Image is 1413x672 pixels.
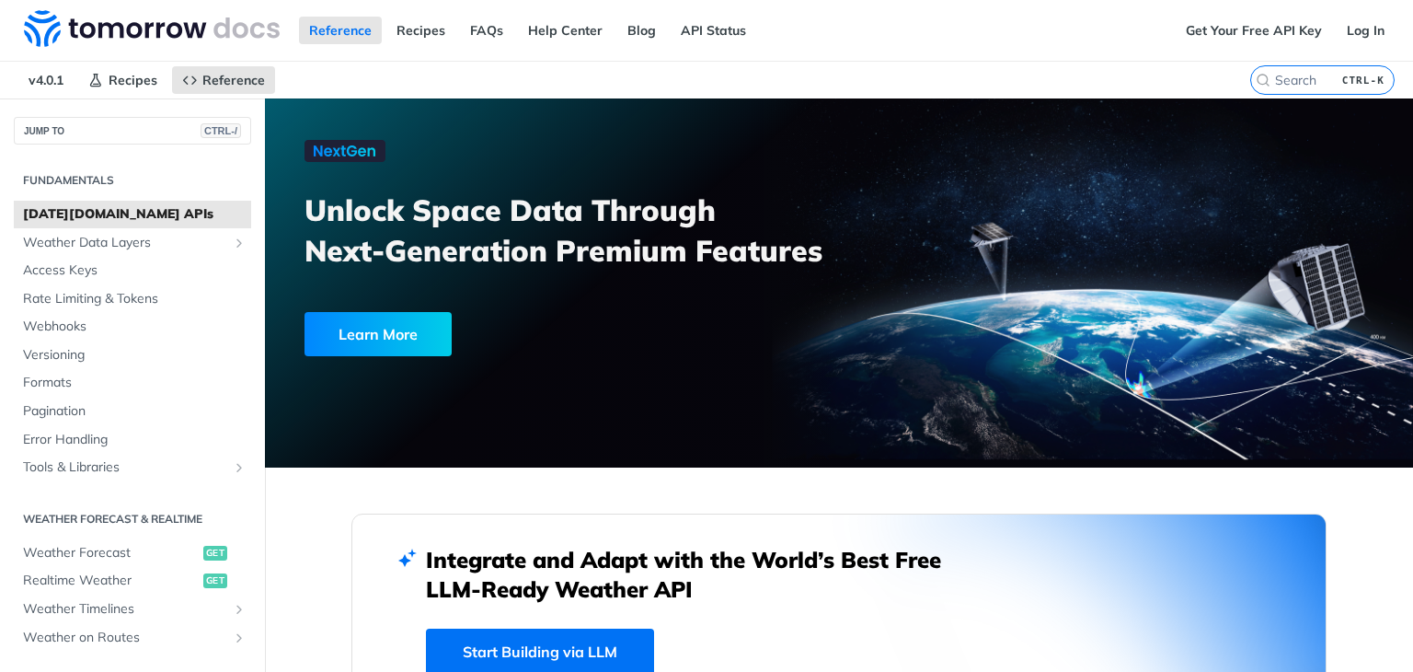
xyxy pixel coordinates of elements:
h2: Fundamentals [14,172,251,189]
span: Rate Limiting & Tokens [23,290,247,308]
span: Formats [23,374,247,392]
span: Versioning [23,346,247,365]
div: Learn More [304,312,452,356]
a: Reference [299,17,382,44]
a: Versioning [14,342,251,369]
a: Recipes [386,17,455,44]
button: Show subpages for Weather Data Layers [232,236,247,250]
span: get [203,574,227,588]
button: Show subpages for Weather on Routes [232,631,247,645]
a: Help Center [518,17,613,44]
h2: Weather Forecast & realtime [14,511,251,527]
a: Weather on RoutesShow subpages for Weather on Routes [14,624,251,652]
a: Log In [1337,17,1395,44]
button: Show subpages for Tools & Libraries [232,460,247,475]
a: [DATE][DOMAIN_NAME] APIs [14,201,251,228]
a: Pagination [14,398,251,425]
h2: Integrate and Adapt with the World’s Best Free LLM-Ready Weather API [426,545,969,604]
a: Recipes [78,66,167,94]
span: Realtime Weather [23,572,199,590]
a: Reference [172,66,275,94]
span: [DATE][DOMAIN_NAME] APIs [23,205,247,224]
span: Weather Timelines [23,600,227,619]
span: Recipes [109,72,157,88]
span: Pagination [23,402,247,421]
a: Learn More [304,312,748,356]
span: get [203,546,227,561]
a: Weather Forecastget [14,539,251,567]
a: Webhooks [14,313,251,341]
a: API Status [671,17,756,44]
a: Get Your Free API Key [1176,17,1332,44]
span: Reference [202,72,265,88]
a: Formats [14,369,251,397]
a: Rate Limiting & Tokens [14,285,251,313]
span: Webhooks [23,318,247,336]
img: NextGen [304,140,385,162]
span: Access Keys [23,261,247,280]
kbd: CTRL-K [1338,71,1389,89]
button: Show subpages for Weather Timelines [232,602,247,617]
a: Weather Data LayersShow subpages for Weather Data Layers [14,229,251,257]
img: Tomorrow.io Weather API Docs [24,10,280,47]
svg: Search [1256,73,1270,87]
span: Weather Forecast [23,544,199,562]
span: Error Handling [23,431,247,449]
span: Tools & Libraries [23,458,227,477]
span: Weather Data Layers [23,234,227,252]
a: Error Handling [14,426,251,454]
span: Weather on Routes [23,629,227,647]
a: Realtime Weatherget [14,567,251,595]
a: Tools & LibrariesShow subpages for Tools & Libraries [14,454,251,481]
span: CTRL-/ [201,123,241,138]
a: FAQs [460,17,513,44]
a: Blog [617,17,666,44]
button: JUMP TOCTRL-/ [14,117,251,145]
span: v4.0.1 [18,66,74,94]
a: Access Keys [14,257,251,284]
h3: Unlock Space Data Through Next-Generation Premium Features [304,190,859,271]
a: Weather TimelinesShow subpages for Weather Timelines [14,596,251,623]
